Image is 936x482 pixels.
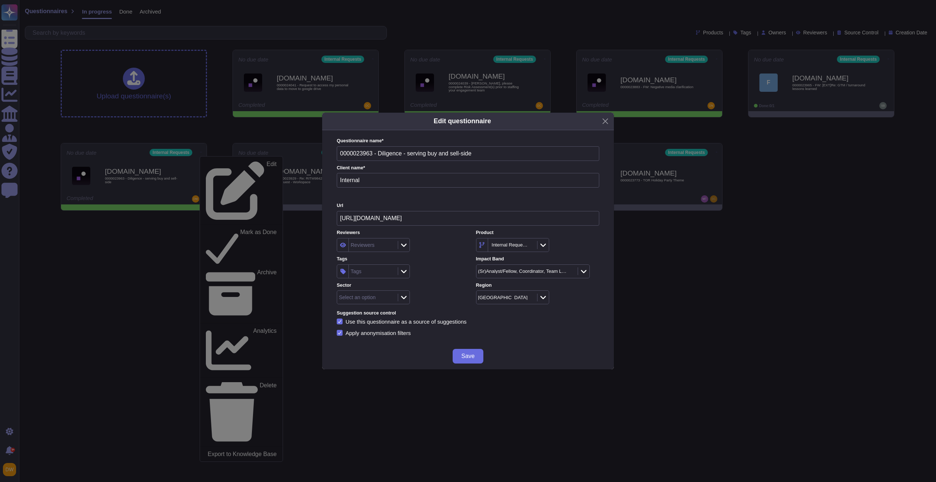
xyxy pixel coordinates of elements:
[476,230,599,235] label: Product
[337,311,599,316] label: Suggestion source control
[337,283,460,288] label: Sector
[600,116,611,127] button: Close
[337,139,599,143] label: Questionnaire name
[337,166,599,170] label: Client name
[351,242,374,248] div: Reviewers
[492,242,528,247] div: Internal Requests
[476,257,599,261] label: Impact Band
[478,295,528,300] div: [GEOGRAPHIC_DATA]
[337,173,599,188] input: Enter company name of the client
[346,330,412,336] div: Apply anonymisation filters
[478,269,569,274] div: (Sr)Analyst/Fellow, Coordinator, Team Leader
[337,146,599,161] input: Enter questionnaire name
[461,353,475,359] span: Save
[434,116,491,126] h5: Edit questionnaire
[476,283,599,288] label: Region
[337,257,460,261] label: Tags
[339,295,375,300] div: Select an option
[351,269,362,274] div: Tags
[346,319,467,324] div: Use this questionnaire as a source of suggestions
[337,211,599,226] input: Online platform url
[453,349,483,364] button: Save
[337,203,599,208] label: Url
[337,230,460,235] label: Reviewers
